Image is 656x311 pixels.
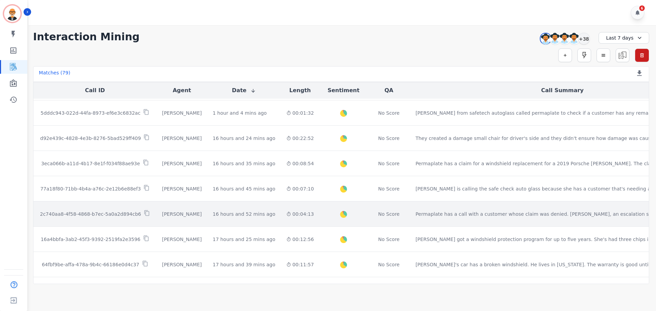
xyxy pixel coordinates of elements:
[289,86,311,95] button: Length
[213,110,266,116] div: 1 hour and 4 mins ago
[162,261,202,268] div: [PERSON_NAME]
[378,110,400,116] div: No Score
[85,86,105,95] button: Call ID
[162,160,202,167] div: [PERSON_NAME]
[162,211,202,217] div: [PERSON_NAME]
[286,261,314,268] div: 00:11:57
[42,261,139,268] p: 64fbf9be-affa-478a-9b4c-66186e0d4c37
[328,86,359,95] button: Sentiment
[213,135,275,142] div: 16 hours and 24 mins ago
[213,261,275,268] div: 17 hours and 39 mins ago
[599,32,649,44] div: Last 7 days
[286,211,314,217] div: 00:04:13
[40,185,141,192] p: 77a18f80-71bb-4b4a-a76c-2e12b6e88ef3
[286,135,314,142] div: 00:22:52
[541,86,584,95] button: Call Summary
[162,236,202,243] div: [PERSON_NAME]
[173,86,191,95] button: Agent
[378,135,400,142] div: No Score
[578,33,590,44] div: +38
[41,110,140,116] p: 5dddc943-022d-44fa-8973-ef6e3c6832ac
[162,185,202,192] div: [PERSON_NAME]
[213,185,275,192] div: 16 hours and 45 mins ago
[232,86,256,95] button: Date
[286,110,314,116] div: 00:01:32
[213,160,275,167] div: 16 hours and 35 mins ago
[41,236,140,243] p: 16a4bbfa-3ab2-45f3-9392-2519fa2e3596
[378,211,400,217] div: No Score
[40,135,141,142] p: d92e439c-4828-4e3b-8276-5bad529ff409
[378,160,400,167] div: No Score
[33,31,140,43] h1: Interaction Mining
[4,5,20,22] img: Bordered avatar
[378,185,400,192] div: No Score
[41,160,140,167] p: 3eca066b-a11d-4b17-8e1f-f034f88ae93e
[286,160,314,167] div: 00:08:54
[384,86,393,95] button: QA
[162,110,202,116] div: [PERSON_NAME]
[162,135,202,142] div: [PERSON_NAME]
[378,236,400,243] div: No Score
[40,211,141,217] p: 2c740aa8-4f58-4868-b7ec-5a0a2d894cb6
[286,236,314,243] div: 00:12:56
[213,211,275,217] div: 16 hours and 52 mins ago
[639,5,645,11] div: 6
[39,69,70,79] div: Matches ( 79 )
[378,261,400,268] div: No Score
[286,185,314,192] div: 00:07:10
[213,236,275,243] div: 17 hours and 25 mins ago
